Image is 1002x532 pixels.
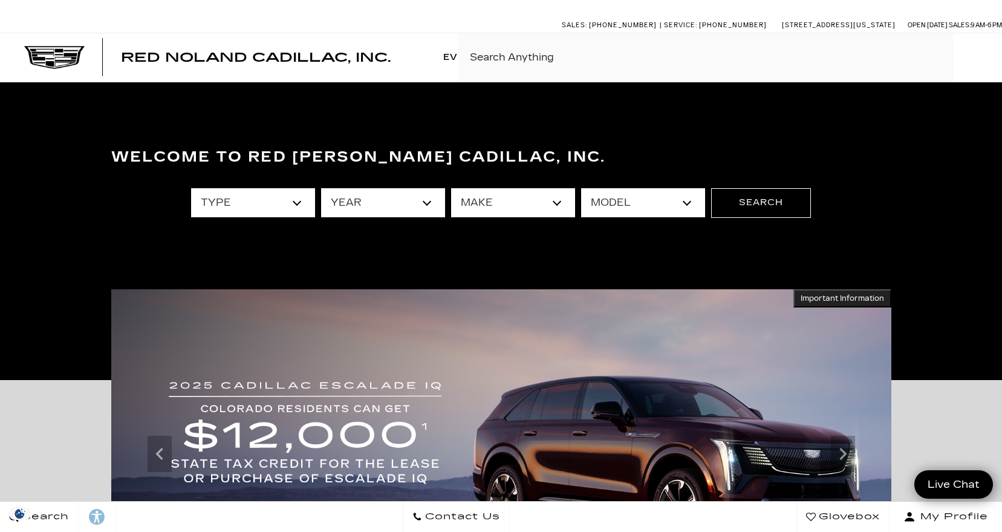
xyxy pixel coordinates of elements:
[121,50,391,65] span: Red Noland Cadillac, Inc.
[6,507,34,520] img: Opt-Out Icon
[191,188,315,217] select: Filter by type
[796,502,890,532] a: Glovebox
[422,508,500,525] span: Contact Us
[816,508,880,525] span: Glovebox
[321,188,445,217] select: Filter by year
[24,46,85,69] img: Cadillac Dark Logo with Cadillac White Text
[782,21,896,29] a: [STREET_ADDRESS][US_STATE]
[711,188,811,217] button: Search
[437,33,524,82] a: EV Test Drive
[458,33,1002,82] input: Search By Keyword
[699,21,767,29] span: [PHONE_NUMBER]
[916,508,988,525] span: My Profile
[562,22,660,28] a: Sales: [PHONE_NUMBER]
[111,145,891,169] h3: Welcome to Red [PERSON_NAME] Cadillac, Inc.
[831,436,855,472] div: Next
[562,21,587,29] span: Sales:
[19,508,69,525] span: Search
[589,21,657,29] span: [PHONE_NUMBER]
[890,502,1002,532] button: Open user profile menu
[6,507,34,520] section: Click to Open Cookie Consent Modal
[664,21,697,29] span: Service:
[148,436,172,472] div: Previous
[922,478,986,491] span: Live Chat
[914,470,993,499] a: Live Chat
[660,22,770,28] a: Service: [PHONE_NUMBER]
[121,51,391,64] a: Red Noland Cadillac, Inc.
[403,502,510,532] a: Contact Us
[949,21,971,29] span: Sales:
[451,188,575,217] select: Filter by make
[581,188,705,217] select: Filter by model
[908,21,948,29] span: Open [DATE]
[801,294,884,303] span: Important Information
[971,21,1002,29] span: 9 AM-6 PM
